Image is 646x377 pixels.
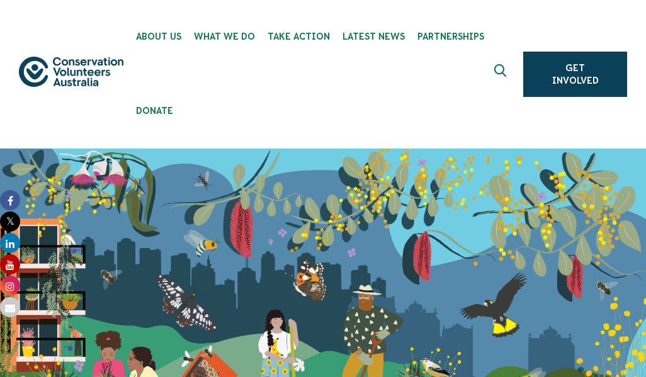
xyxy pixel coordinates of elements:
img: logo.svg [19,57,123,87]
span: About Us [136,31,181,42]
button: Expand search box Close search box [487,59,517,89]
span: What We Do [194,31,255,42]
span: Partnerships [417,31,484,42]
span: Latest News [343,31,405,42]
span: Expand search box [494,64,510,84]
span: Donate [136,106,173,116]
a: Get Involved [523,52,627,97]
span: Take Action [268,31,330,42]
